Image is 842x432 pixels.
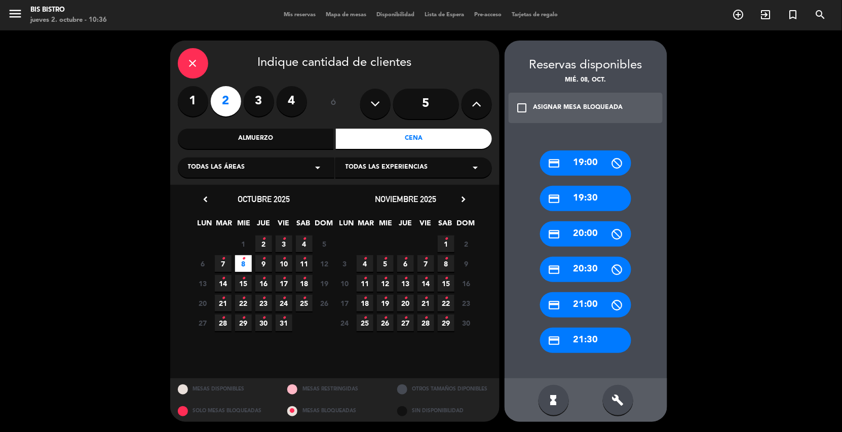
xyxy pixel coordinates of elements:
div: ó [317,86,350,122]
span: 31 [276,315,292,331]
i: exit_to_app [760,9,772,21]
span: MIE [377,217,394,234]
span: VIE [275,217,292,234]
span: 13 [397,275,414,292]
label: 1 [178,86,208,116]
i: • [384,310,387,326]
i: menu [8,6,23,21]
span: VIE [417,217,434,234]
span: 1 [438,235,454,252]
span: 29 [235,315,252,331]
div: 19:30 [540,186,631,211]
i: • [444,310,448,326]
span: 5 [316,235,333,252]
i: • [282,270,286,287]
i: • [302,270,306,287]
div: Cena [336,129,492,149]
div: Reservas disponibles [505,56,667,75]
span: 12 [316,255,333,272]
span: DOM [456,217,473,234]
span: 20 [397,295,414,311]
span: 22 [235,295,252,311]
span: Tarjetas de regalo [507,12,563,18]
i: • [363,310,367,326]
i: • [363,270,367,287]
span: 21 [417,295,434,311]
span: 3 [276,235,292,252]
i: • [363,251,367,267]
span: 8 [235,255,252,272]
div: 20:30 [540,257,631,282]
span: 28 [417,315,434,331]
i: • [363,290,367,306]
span: 7 [215,255,232,272]
span: Disponibilidad [372,12,420,18]
i: hourglass_full [548,394,560,406]
i: • [242,270,245,287]
span: 19 [316,275,333,292]
i: • [242,290,245,306]
div: 21:30 [540,328,631,353]
span: 15 [438,275,454,292]
i: • [282,290,286,306]
i: chevron_left [201,194,211,205]
div: MESAS DISPONIBLES [170,378,280,400]
span: 14 [417,275,434,292]
i: • [384,270,387,287]
i: credit_card [548,334,560,347]
span: 12 [377,275,394,292]
span: 18 [357,295,373,311]
span: 9 [458,255,475,272]
i: arrow_drop_down [312,162,324,174]
div: OTROS TAMAÑOS DIPONIBLES [390,378,500,400]
i: • [444,251,448,267]
span: LUN [338,217,355,234]
div: 21:00 [540,292,631,318]
i: credit_card [548,299,560,311]
i: • [404,251,407,267]
div: SOLO MESAS BLOQUEADAS [170,400,280,422]
i: credit_card [548,157,560,170]
span: 27 [397,315,414,331]
div: Bis Bistro [30,5,107,15]
i: close [187,57,199,69]
span: 11 [296,255,313,272]
span: 26 [316,295,333,311]
span: 3 [336,255,353,272]
span: 20 [195,295,211,311]
span: 1 [235,235,252,252]
i: • [221,310,225,326]
div: 20:00 [540,221,631,247]
i: • [242,310,245,326]
span: 18 [296,275,313,292]
span: 7 [417,255,434,272]
i: • [424,290,428,306]
label: 3 [244,86,274,116]
span: MIE [236,217,252,234]
i: build [612,394,624,406]
span: 27 [195,315,211,331]
span: 22 [438,295,454,311]
i: • [404,270,407,287]
span: 30 [255,315,272,331]
span: MAR [216,217,233,234]
span: 16 [458,275,475,292]
i: • [262,231,265,247]
span: 2 [458,235,475,252]
span: 6 [195,255,211,272]
span: 15 [235,275,252,292]
span: 10 [336,275,353,292]
span: DOM [315,217,331,234]
i: credit_card [548,192,560,205]
i: • [404,310,407,326]
span: 23 [458,295,475,311]
span: noviembre 2025 [375,194,436,204]
span: 17 [336,295,353,311]
i: • [262,310,265,326]
i: • [262,290,265,306]
span: Mapa de mesas [321,12,372,18]
i: • [444,290,448,306]
span: SAB [295,217,312,234]
span: JUE [397,217,414,234]
i: add_circle_outline [733,9,745,21]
